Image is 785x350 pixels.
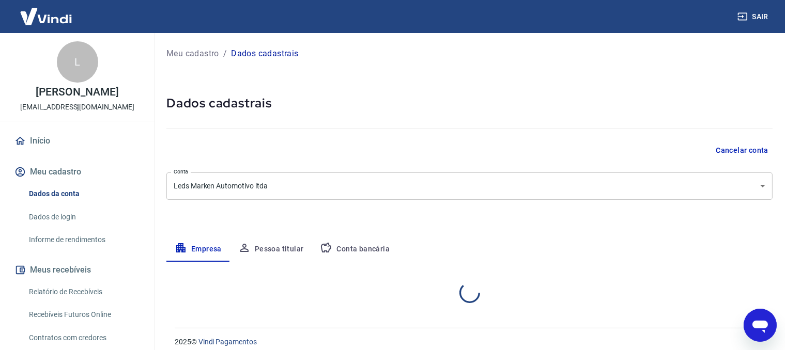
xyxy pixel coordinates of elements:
p: / [223,47,227,60]
button: Cancelar conta [712,141,773,160]
button: Meu cadastro [12,161,142,183]
h5: Dados cadastrais [166,95,773,112]
a: Recebíveis Futuros Online [25,304,142,325]
a: Dados de login [25,206,142,228]
button: Conta bancária [312,237,398,262]
p: [PERSON_NAME] [36,87,118,98]
label: Conta [174,168,188,176]
iframe: Botão para abrir a janela de mensagens [744,309,777,342]
div: L [57,41,98,83]
a: Vindi Pagamentos [198,338,257,346]
a: Dados da conta [25,183,142,204]
button: Sair [735,7,773,26]
button: Meus recebíveis [12,259,142,281]
a: Início [12,130,142,152]
a: Contratos com credores [25,327,142,348]
p: Dados cadastrais [231,47,298,60]
a: Informe de rendimentos [25,229,142,250]
p: [EMAIL_ADDRESS][DOMAIN_NAME] [20,102,134,113]
img: Vindi [12,1,80,32]
div: Leds Marken Automotivo ltda [166,172,773,200]
button: Pessoa titular [230,237,312,262]
a: Relatório de Recebíveis [25,281,142,303]
button: Empresa [166,237,230,262]
p: 2025 © [175,337,760,347]
a: Meu cadastro [166,47,219,60]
